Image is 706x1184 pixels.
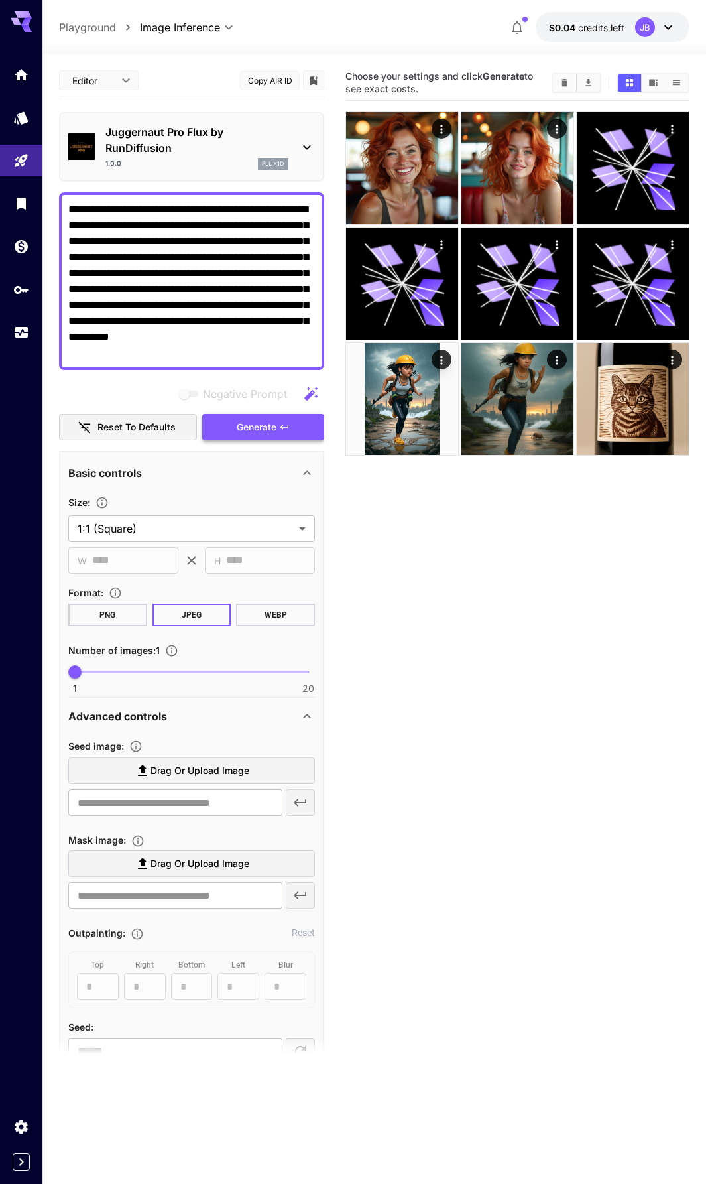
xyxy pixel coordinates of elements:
[68,850,315,878] label: Drag or upload image
[578,22,624,33] span: credits left
[13,153,29,169] div: Playground
[72,74,113,88] span: Editor
[68,832,315,914] div: Seed Image is required!
[13,238,29,255] div: Wallet
[237,419,276,436] span: Generate
[78,521,294,537] span: 1:1 (Square)
[202,414,324,441] button: Generate
[105,124,288,156] p: Juggernaut Pro Flux by RunDiffusion
[68,587,103,598] span: Format :
[90,496,114,509] button: Adjust the dimensions of the generated image by specifying its width and height in pixels, or sel...
[461,112,573,224] img: 2Q==
[577,343,689,455] img: 4POjU6fFl1nVoAAAAASUVORK5CYII=
[662,119,682,139] div: Actions
[68,497,90,508] span: Size :
[13,1153,30,1171] button: Expand sidebar
[662,350,682,369] div: Actions
[13,281,29,298] div: API Keys
[68,951,315,1008] div: A seed image is required to use outpainting
[68,834,126,846] span: Mask image :
[125,927,149,941] button: Extends the image boundaries in specified directions.
[549,21,624,34] div: $0.0404
[308,72,320,88] button: Add to library
[461,343,573,455] img: 2Q==
[536,12,689,42] button: $0.0404JB
[617,73,689,93] div: Show media in grid viewShow media in video viewShow media in list view
[345,70,533,94] span: Choose your settings and click to see exact costs.
[292,926,315,939] button: Reset
[152,604,231,626] button: JPEG
[124,740,148,753] button: Upload a reference image to guide the result. This is needed for Image-to-Image or Inpainting. Su...
[203,386,287,402] span: Negative Prompt
[126,834,150,848] button: Upload a mask image to define the area to edit, or use the Mask Editor to create one from your se...
[68,708,167,724] p: Advanced controls
[13,109,29,126] div: Models
[68,757,315,785] label: Drag or upload image
[13,324,29,341] div: Usage
[665,74,688,92] button: Show media in list view
[432,350,451,369] div: Actions
[68,1021,93,1033] span: Seed :
[78,553,87,568] span: W
[59,414,197,441] button: Reset to defaults
[160,644,184,657] button: Specify how many images to generate in a single request. Each image generation will be charged se...
[483,70,524,82] b: Generate
[346,343,458,455] img: caMrClN9YAAAAAElFTkSuQmCC
[68,604,147,626] button: PNG
[432,234,451,254] div: Actions
[346,112,458,224] img: Z
[236,604,315,626] button: WEBP
[618,74,641,92] button: Show media in grid view
[577,74,600,92] button: Download All
[549,22,578,33] span: $0.04
[214,553,221,568] span: H
[59,19,140,35] nav: breadcrumb
[73,682,77,695] span: 1
[105,159,121,168] p: 1.0.0
[68,465,142,481] p: Basic controls
[13,1118,29,1135] div: Settings
[635,17,655,37] div: JB
[432,119,451,139] div: Actions
[59,19,116,35] a: Playground
[547,119,567,139] div: Actions
[302,682,314,695] span: 20
[68,457,315,489] div: Basic controls
[642,74,665,92] button: Show media in video view
[68,645,160,656] span: Number of images : 1
[553,74,576,92] button: Clear All
[240,71,300,90] button: Copy AIR ID
[150,763,249,779] span: Drag or upload image
[662,234,682,254] div: Actions
[150,856,249,872] span: Drag or upload image
[552,73,601,93] div: Clear AllDownload All
[68,927,125,939] span: Outpainting :
[547,234,567,254] div: Actions
[176,385,298,402] span: Negative prompts are not compatible with the selected model.
[68,740,124,752] span: Seed image :
[140,19,220,35] span: Image Inference
[68,119,315,175] div: Juggernaut Pro Flux by RunDiffusion1.0.0flux1d
[103,586,127,600] button: Choose the file format for the output image.
[547,350,567,369] div: Actions
[13,66,29,83] div: Home
[68,700,315,732] div: Advanced controls
[13,195,29,212] div: Library
[262,159,284,168] p: flux1d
